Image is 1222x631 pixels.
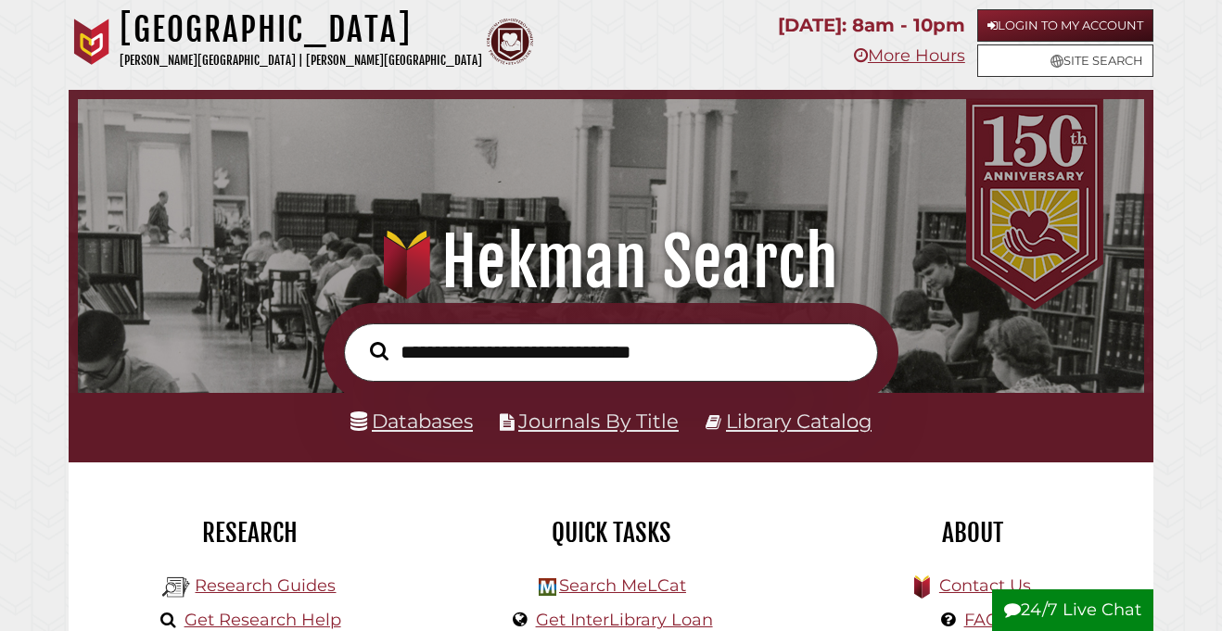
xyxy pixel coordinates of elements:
[806,517,1139,549] h2: About
[162,574,190,601] img: Hekman Library Logo
[539,578,556,596] img: Hekman Library Logo
[778,9,965,42] p: [DATE]: 8am - 10pm
[361,337,398,365] button: Search
[370,341,388,360] i: Search
[120,50,482,71] p: [PERSON_NAME][GEOGRAPHIC_DATA] | [PERSON_NAME][GEOGRAPHIC_DATA]
[350,410,473,433] a: Databases
[195,575,336,596] a: Research Guides
[559,575,686,596] a: Search MeLCat
[120,9,482,50] h1: [GEOGRAPHIC_DATA]
[185,610,341,630] a: Get Research Help
[444,517,778,549] h2: Quick Tasks
[69,19,115,65] img: Calvin University
[854,45,965,66] a: More Hours
[96,221,1126,303] h1: Hekman Search
[977,44,1153,77] a: Site Search
[518,410,679,433] a: Journals By Title
[977,9,1153,42] a: Login to My Account
[536,610,713,630] a: Get InterLibrary Loan
[939,575,1031,596] a: Contact Us
[487,19,533,65] img: Calvin Theological Seminary
[83,517,416,549] h2: Research
[726,410,872,433] a: Library Catalog
[964,610,1008,630] a: FAQs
